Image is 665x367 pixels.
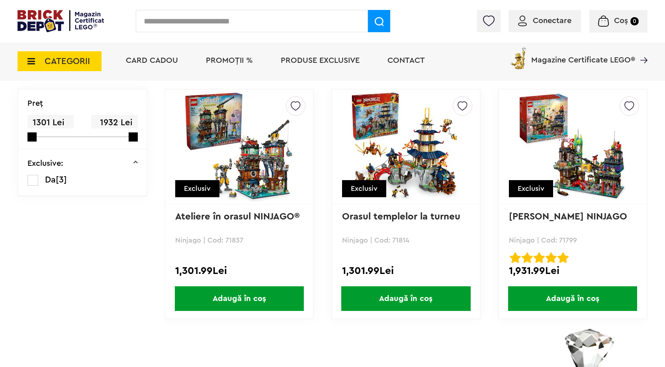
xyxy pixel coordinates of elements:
[27,159,63,167] p: Exclusive:
[175,286,304,311] span: Adaugă în coș
[56,175,67,184] span: [3]
[635,46,647,54] a: Magazine Certificate LEGO®
[614,17,628,25] span: Coș
[387,56,425,64] a: Contact
[281,56,360,64] a: Produse exclusive
[342,212,460,221] a: Orasul templelor la turneu
[509,237,637,244] p: Ninjago | Cod: 71799
[126,56,178,64] a: Card Cadou
[630,17,639,25] small: 0
[517,91,628,202] img: Pietele Orasului NINJAGO
[342,237,470,244] p: Ninjago | Cod: 71814
[91,115,137,130] span: 1932 Lei
[509,266,637,276] div: 1,931.99Lei
[175,180,219,197] div: Exclusiv
[27,99,43,107] p: Preţ
[184,91,295,202] img: Ateliere în orasul NINJAGO®
[45,57,90,66] span: CATEGORII
[557,252,569,263] img: Evaluare cu stele
[533,17,571,25] span: Conectare
[518,17,571,25] a: Conectare
[508,286,637,311] span: Adaugă în coș
[342,266,470,276] div: 1,301.99Lei
[175,237,303,244] p: Ninjago | Cod: 71837
[534,252,545,263] img: Evaluare cu stele
[45,175,56,184] span: Da
[175,212,300,221] a: Ateliere în orasul NINJAGO®
[206,56,253,64] a: PROMOȚII %
[499,286,647,311] a: Adaugă în coș
[341,286,470,311] span: Adaugă în coș
[531,46,635,64] span: Magazine Certificate LEGO®
[522,252,533,263] img: Evaluare cu stele
[509,212,627,221] a: [PERSON_NAME] NINJAGO
[27,115,74,130] span: 1301 Lei
[510,252,521,263] img: Evaluare cu stele
[509,180,553,197] div: Exclusiv
[332,286,480,311] a: Adaugă în coș
[342,180,386,197] div: Exclusiv
[165,286,313,311] a: Adaugă în coș
[350,91,462,202] img: Orasul templelor la turneu
[546,252,557,263] img: Evaluare cu stele
[175,266,303,276] div: 1,301.99Lei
